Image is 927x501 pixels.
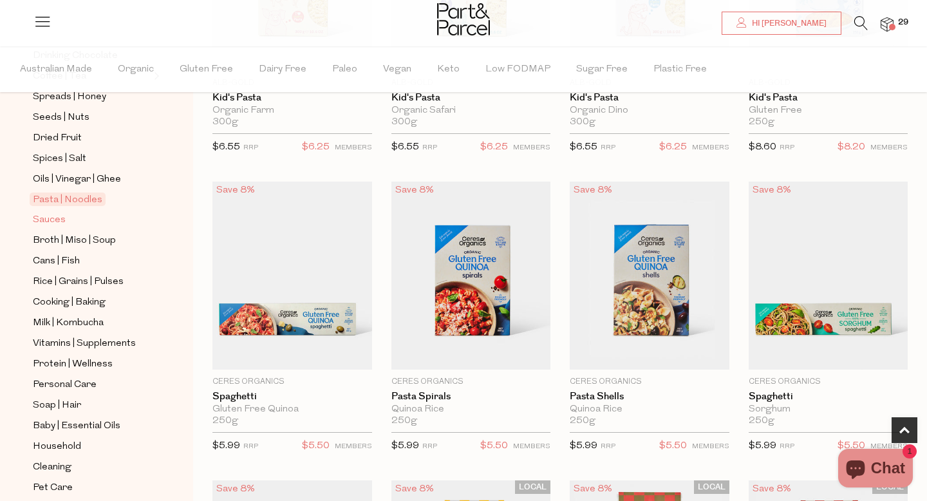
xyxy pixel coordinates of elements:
div: Gluten Free Quinoa [212,404,372,415]
a: Cans | Fish [33,253,150,269]
a: Kid's Pasta [749,92,908,104]
span: $5.99 [391,441,419,451]
a: Milk | Kombucha [33,315,150,331]
div: Save 8% [212,182,259,199]
span: $5.50 [838,438,865,455]
span: $5.99 [570,441,597,451]
img: Pasta Spirals [391,182,551,370]
div: Save 8% [749,182,795,199]
a: Sauces [33,212,150,228]
div: Organic Dino [570,105,729,117]
p: Ceres Organics [391,376,551,388]
div: Save 8% [570,480,616,498]
small: MEMBERS [335,144,372,151]
span: Household [33,439,81,455]
small: RRP [780,144,794,151]
a: Cleaning [33,459,150,475]
span: Spreads | Honey [33,90,106,105]
a: Kid's Pasta [212,92,372,104]
img: Spaghetti [749,182,908,370]
span: $6.55 [570,142,597,152]
img: Spaghetti [212,182,372,370]
a: Personal Care [33,377,150,393]
span: 29 [895,17,912,28]
a: Spices | Salt [33,151,150,167]
span: $6.55 [391,142,419,152]
span: 300g [391,117,417,128]
a: Pet Care [33,480,150,496]
span: Sauces [33,213,66,228]
a: Hi [PERSON_NAME] [722,12,841,35]
span: Soap | Hair [33,398,81,413]
span: Australian Made [20,47,92,92]
span: Paleo [332,47,357,92]
small: RRP [422,144,437,151]
span: Cans | Fish [33,254,80,269]
small: MEMBERS [513,144,550,151]
a: Household [33,439,150,455]
span: 250g [570,415,595,427]
span: 250g [749,117,774,128]
div: Sorghum [749,404,908,415]
div: Save 8% [212,480,259,498]
small: MEMBERS [870,443,908,450]
span: Organic [118,47,154,92]
span: $6.25 [659,139,687,156]
div: Save 8% [749,480,795,498]
span: $6.25 [480,139,508,156]
p: Ceres Organics [749,376,908,388]
small: RRP [601,443,615,450]
small: RRP [243,144,258,151]
span: Broth | Miso | Soup [33,233,116,249]
a: Spreads | Honey [33,89,150,105]
span: $8.20 [838,139,865,156]
small: MEMBERS [870,144,908,151]
span: $6.55 [212,142,240,152]
a: Broth | Miso | Soup [33,232,150,249]
small: RRP [601,144,615,151]
small: MEMBERS [692,443,729,450]
a: Oils | Vinegar | Ghee [33,171,150,187]
a: Spaghetti [212,391,372,402]
div: Quinoa Rice [570,404,729,415]
a: Cooking | Baking [33,294,150,310]
a: Baby | Essential Oils [33,418,150,434]
span: Plastic Free [653,47,707,92]
span: 250g [212,415,238,427]
span: $5.50 [659,438,687,455]
small: RRP [422,443,437,450]
div: Quinoa Rice [391,404,551,415]
span: Pasta | Noodles [30,193,106,206]
small: MEMBERS [513,443,550,450]
span: 250g [391,415,417,427]
span: Dairy Free [259,47,306,92]
small: MEMBERS [335,443,372,450]
a: Soap | Hair [33,397,150,413]
div: Save 8% [391,182,438,199]
span: 300g [212,117,238,128]
span: Protein | Wellness [33,357,113,372]
span: Cooking | Baking [33,295,106,310]
span: Low FODMAP [485,47,550,92]
span: Hi [PERSON_NAME] [749,18,827,29]
a: Pasta Shells [570,391,729,402]
div: Organic Farm [212,105,372,117]
a: Rice | Grains | Pulses [33,274,150,290]
span: $6.25 [302,139,330,156]
div: Save 8% [570,182,616,199]
span: Milk | Kombucha [33,316,104,331]
span: Gluten Free [180,47,233,92]
a: Spaghetti [749,391,908,402]
inbox-online-store-chat: Shopify online store chat [834,449,917,491]
span: 300g [570,117,595,128]
p: Ceres Organics [570,376,729,388]
span: Seeds | Nuts [33,110,89,126]
span: Cleaning [33,460,71,475]
a: Pasta | Noodles [33,192,150,207]
span: Vegan [383,47,411,92]
img: Pasta Shells [570,182,729,370]
div: Gluten Free [749,105,908,117]
a: Vitamins | Supplements [33,336,150,352]
span: Vitamins | Supplements [33,336,136,352]
a: Seeds | Nuts [33,109,150,126]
